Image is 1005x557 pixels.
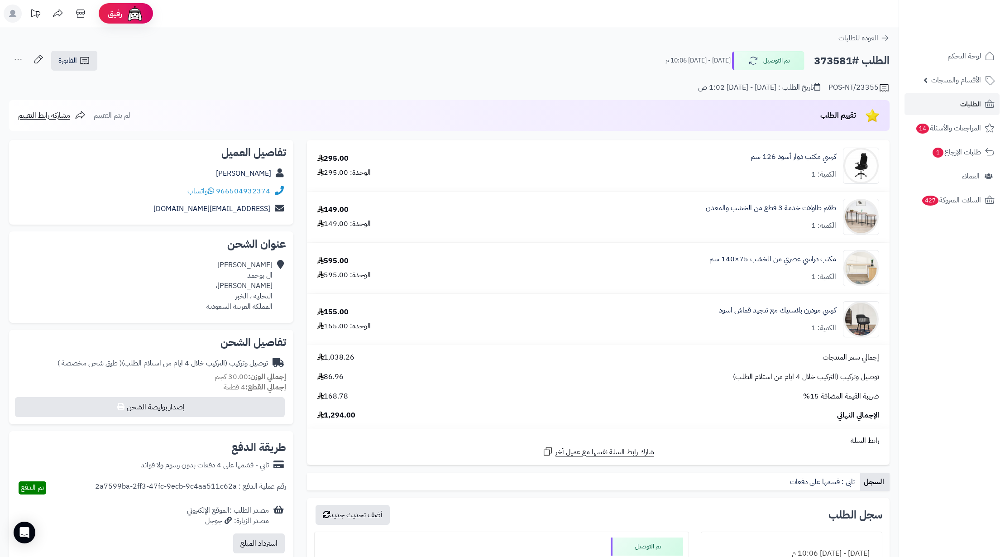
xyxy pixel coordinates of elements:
[317,154,349,164] div: 295.00
[15,397,285,417] button: إصدار بوليصة الشحن
[317,352,354,363] span: 1,038.26
[811,272,836,282] div: الكمية: 1
[21,482,44,493] span: تم الدفع
[838,33,890,43] a: العودة للطلبات
[317,372,344,382] span: 86.96
[916,123,930,134] span: 14
[904,93,1000,115] a: الطلبات
[838,33,878,43] span: العودة للطلبات
[837,410,879,421] span: الإجمالي النهائي
[719,305,836,316] a: كرسي مودرن بلاستيك مع تنجيد قماش اسود
[706,203,836,213] a: طقم طاولات خدمة 3 قطع من الخشب والمعدن
[248,371,286,382] strong: إجمالي الوزن:
[16,147,286,158] h2: تفاصيل العميل
[803,391,879,402] span: ضريبة القيمة المضافة 15%
[16,337,286,348] h2: تفاصيل الشحن
[811,221,836,231] div: الكمية: 1
[904,141,1000,163] a: طلبات الإرجاع1
[904,45,1000,67] a: لوحة التحكم
[126,5,144,23] img: ai-face.png
[231,442,286,453] h2: طريقة الدفع
[860,473,890,491] a: السجل
[16,239,286,250] h2: عنوان الشحن
[555,447,654,457] span: شارك رابط السلة نفسها مع عميل آخر
[215,371,286,382] small: 30.00 كجم
[811,323,836,333] div: الكمية: 1
[931,74,981,86] span: الأقسام والمنتجات
[317,168,371,178] div: الوحدة: 295.00
[814,52,890,70] h2: الطلب #373581
[611,538,683,556] div: تم التوصيل
[316,505,390,525] button: أضف تحديث جديد
[187,186,214,197] a: واتساب
[317,256,349,266] div: 595.00
[233,533,285,553] button: استرداد المبلغ
[216,186,270,197] a: 966504932374
[843,250,879,286] img: 1751107089-1-90x90.jpg
[960,98,981,110] span: الطلبات
[751,152,836,162] a: كرسي مكتب دوار أسود 126 سم
[95,481,286,495] div: رقم عملية الدفع : 2a7599ba-2ff3-47fc-9ecb-9c4aa511c62a
[811,169,836,180] div: الكمية: 1
[904,117,1000,139] a: المراجعات والأسئلة14
[311,436,886,446] div: رابط السلة
[904,165,1000,187] a: العملاء
[948,50,981,62] span: لوحة التحكم
[921,195,939,206] span: 427
[843,148,879,184] img: 1728834012-110102090200-90x90.jpg
[733,372,879,382] span: توصيل وتركيب (التركيب خلال 4 ايام من استلام الطلب)
[153,203,270,214] a: [EMAIL_ADDRESS][DOMAIN_NAME]
[14,522,35,543] div: Open Intercom Messenger
[58,55,77,66] span: الفاتورة
[94,110,130,121] span: لم يتم التقييم
[57,358,268,369] div: توصيل وتركيب (التركيب خلال 4 ايام من استلام الطلب)
[932,146,981,158] span: طلبات الإرجاع
[665,56,731,65] small: [DATE] - [DATE] 10:06 م
[24,5,47,25] a: تحديثات المنصة
[57,358,122,369] span: ( طرق شحن مخصصة )
[943,9,996,28] img: logo-2.png
[921,194,981,206] span: السلات المتروكة
[932,147,944,158] span: 1
[843,199,879,235] img: 1742501519-110122010145-90x90.jpg
[828,509,882,520] h3: سجل الطلب
[187,516,269,526] div: مصدر الزيارة: جوجل
[51,51,97,71] a: الفاتورة
[828,82,890,93] div: POS-NT/23355
[786,473,860,491] a: تابي : قسمها على دفعات
[317,270,371,280] div: الوحدة: 595.00
[317,307,349,317] div: 155.00
[317,391,348,402] span: 168.78
[216,168,271,179] a: [PERSON_NAME]
[962,170,980,182] span: العملاء
[245,382,286,393] strong: إجمالي القطع:
[187,505,269,526] div: مصدر الطلب :الموقع الإلكتروني
[542,446,654,457] a: شارك رابط السلة نفسها مع عميل آخر
[317,219,371,229] div: الوحدة: 149.00
[317,205,349,215] div: 149.00
[317,321,371,331] div: الوحدة: 155.00
[141,460,269,471] div: تابي - قسّمها على 4 دفعات بدون رسوم ولا فوائد
[820,110,856,121] span: تقييم الطلب
[823,352,879,363] span: إجمالي سعر المنتجات
[904,189,1000,211] a: السلات المتروكة427
[18,110,86,121] a: مشاركة رابط التقييم
[709,254,836,264] a: مكتب دراسي عصري من الخشب 75×140 سم
[843,301,879,337] img: 1751976997-1-90x90.jpg
[732,51,804,70] button: تم التوصيل
[224,382,286,393] small: 4 قطعة
[317,410,355,421] span: 1,294.00
[915,122,981,134] span: المراجعات والأسئلة
[108,8,122,19] span: رفيق
[18,110,70,121] span: مشاركة رابط التقييم
[698,82,820,93] div: تاريخ الطلب : [DATE] - [DATE] 1:02 ص
[206,260,273,312] div: [PERSON_NAME] ال بوحمد [PERSON_NAME]، التحليه ، الخبر المملكة العربية السعودية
